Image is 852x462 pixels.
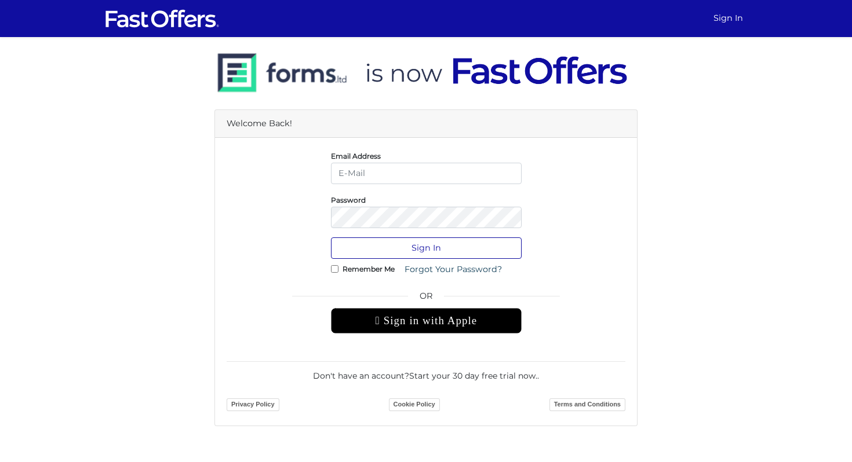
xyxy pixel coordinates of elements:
[331,155,381,157] label: Email Address
[331,237,522,259] button: Sign In
[227,361,625,382] div: Don't have an account? .
[331,199,366,201] label: Password
[331,308,522,333] div: Sign in with Apple
[331,289,522,308] span: OR
[389,398,440,411] a: Cookie Policy
[709,7,748,30] a: Sign In
[549,398,625,411] a: Terms and Conditions
[409,371,537,381] a: Start your 30 day free trial now.
[227,398,279,411] a: Privacy Policy
[331,163,522,184] input: E-Mail
[343,267,395,270] label: Remember Me
[215,110,637,138] div: Welcome Back!
[397,259,509,280] a: Forgot Your Password?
